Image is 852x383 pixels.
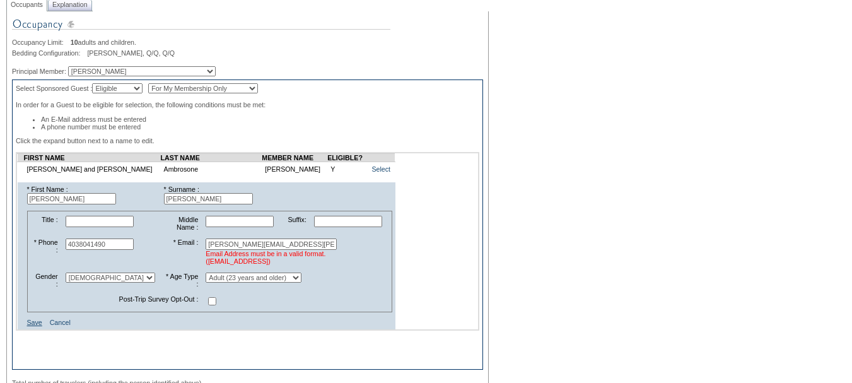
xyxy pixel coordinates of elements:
td: Middle Name : [160,213,202,234]
td: * Age Type : [160,269,202,291]
div: Select Sponsored Guest : In order for a Guest to be eligible for selection, the following conditi... [12,80,483,370]
span: Email Address must be in a valid format. ([EMAIL_ADDRESS]) [206,250,325,265]
td: MEMBER NAME [262,154,327,162]
td: * Phone : [29,235,61,268]
span: [PERSON_NAME], Q/Q, Q/Q [87,49,175,57]
img: Occupancy [12,16,390,38]
td: Ambrosone [161,162,262,177]
li: A phone number must be entered [41,123,479,131]
span: Principal Member: [12,68,66,75]
td: Title : [29,213,61,234]
td: Suffix: [283,213,310,234]
td: [PERSON_NAME] and [PERSON_NAME] [24,162,161,177]
span: Bedding Configuration: [12,49,85,57]
a: Cancel [50,319,71,326]
td: Gender : [29,269,61,291]
a: Select [371,165,390,173]
td: Post-Trip Survey Opt-Out : [29,292,202,310]
a: Save [27,319,42,326]
td: [PERSON_NAME] [262,162,327,177]
td: Y [327,162,365,177]
div: adults and children. [12,38,483,46]
td: ELIGIBLE? [327,154,365,162]
li: An E-Mail address must be entered [41,115,479,123]
td: * Email : [160,235,202,268]
td: * First Name : [24,182,161,208]
td: FIRST NAME [24,154,161,162]
td: LAST NAME [161,154,262,162]
span: Occupancy Limit: [12,38,69,46]
span: 10 [71,38,78,46]
td: * Surname : [161,182,262,208]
